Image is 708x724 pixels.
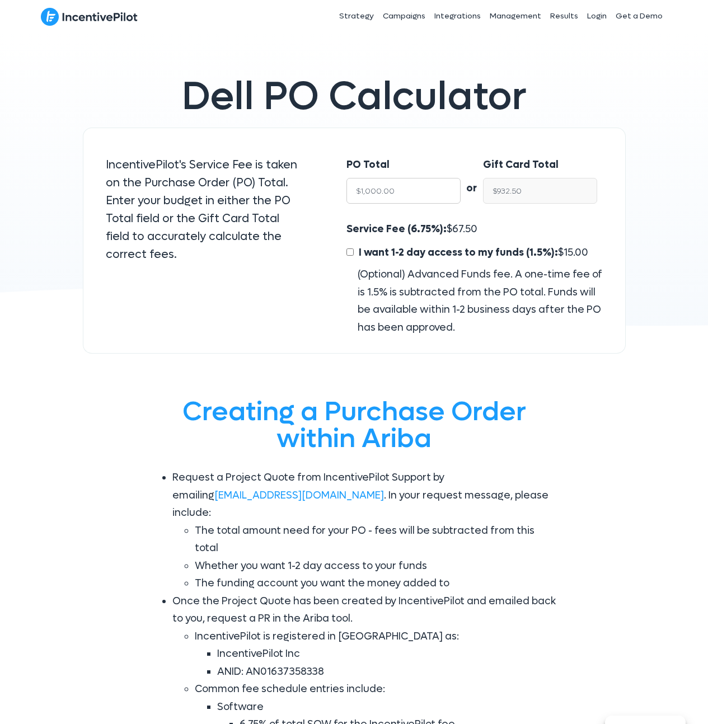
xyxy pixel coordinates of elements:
[583,2,611,30] a: Login
[346,156,390,174] label: PO Total
[195,557,559,575] li: Whether you want 1-2 day access to your funds
[485,2,546,30] a: Management
[461,156,483,198] div: or
[346,248,354,256] input: I want 1-2 day access to my funds (1.5%):$15.00
[41,7,138,26] img: IncentivePilot
[195,522,559,557] li: The total amount need for your PO - fees will be subtracted from this total
[356,246,588,259] span: $
[195,575,559,593] li: The funding account you want the money added to
[214,489,384,502] a: [EMAIL_ADDRESS][DOMAIN_NAME]
[182,394,526,456] span: Creating a Purchase Order within Ariba
[359,246,558,259] span: I want 1-2 day access to my funds (1.5%):
[546,2,583,30] a: Results
[378,2,430,30] a: Campaigns
[564,246,588,259] span: 15.00
[483,156,559,174] label: Gift Card Total
[452,223,477,236] span: 67.50
[217,645,559,663] li: IncentivePilot Inc
[182,71,527,122] span: Dell PO Calculator
[106,156,302,264] p: IncentivePilot's Service Fee is taken on the Purchase Order (PO) Total. Enter your budget in eith...
[195,628,559,681] li: IncentivePilot is registered in [GEOGRAPHIC_DATA] as:
[611,2,667,30] a: Get a Demo
[346,220,602,336] div: $
[172,469,559,593] li: Request a Project Quote from IncentivePilot Support by emailing . In your request message, please...
[217,663,559,681] li: ANID: AN01637358338
[430,2,485,30] a: Integrations
[346,223,447,236] span: Service Fee (6.75%):
[258,2,668,30] nav: Header Menu
[335,2,378,30] a: Strategy
[346,266,602,336] div: (Optional) Advanced Funds fee. A one-time fee of is 1.5% is subtracted from the PO total. Funds w...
